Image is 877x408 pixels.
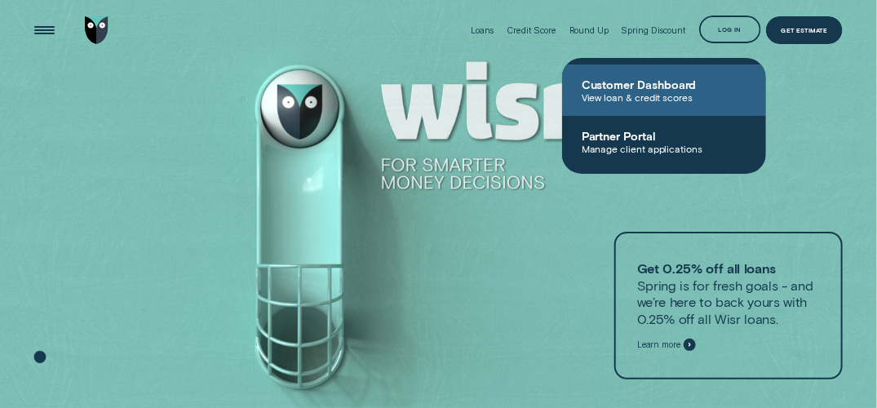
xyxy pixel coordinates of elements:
[622,25,686,36] div: Spring Discount
[637,260,776,276] strong: Get 0.25% off all loans
[614,232,844,379] a: Get 0.25% off all loansSpring is for fresh goals - and we’re here to back yours with 0.25% off al...
[562,116,766,167] a: Partner PortalManage client applications
[507,25,556,36] div: Credit Score
[766,16,843,44] a: Get Estimate
[582,143,746,154] span: Manage client applications
[562,64,766,116] a: Customer DashboardView loan & credit scores
[699,16,761,43] button: Log in
[85,16,108,44] img: Wisr
[569,25,609,36] div: Round Up
[582,78,746,91] span: Customer Dashboard
[637,339,680,350] span: Learn more
[30,16,58,44] button: Open Menu
[582,129,746,143] span: Partner Portal
[637,260,820,327] p: Spring is for fresh goals - and we’re here to back yours with 0.25% off all Wisr loans.
[471,25,494,36] div: Loans
[582,91,746,103] span: View loan & credit scores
